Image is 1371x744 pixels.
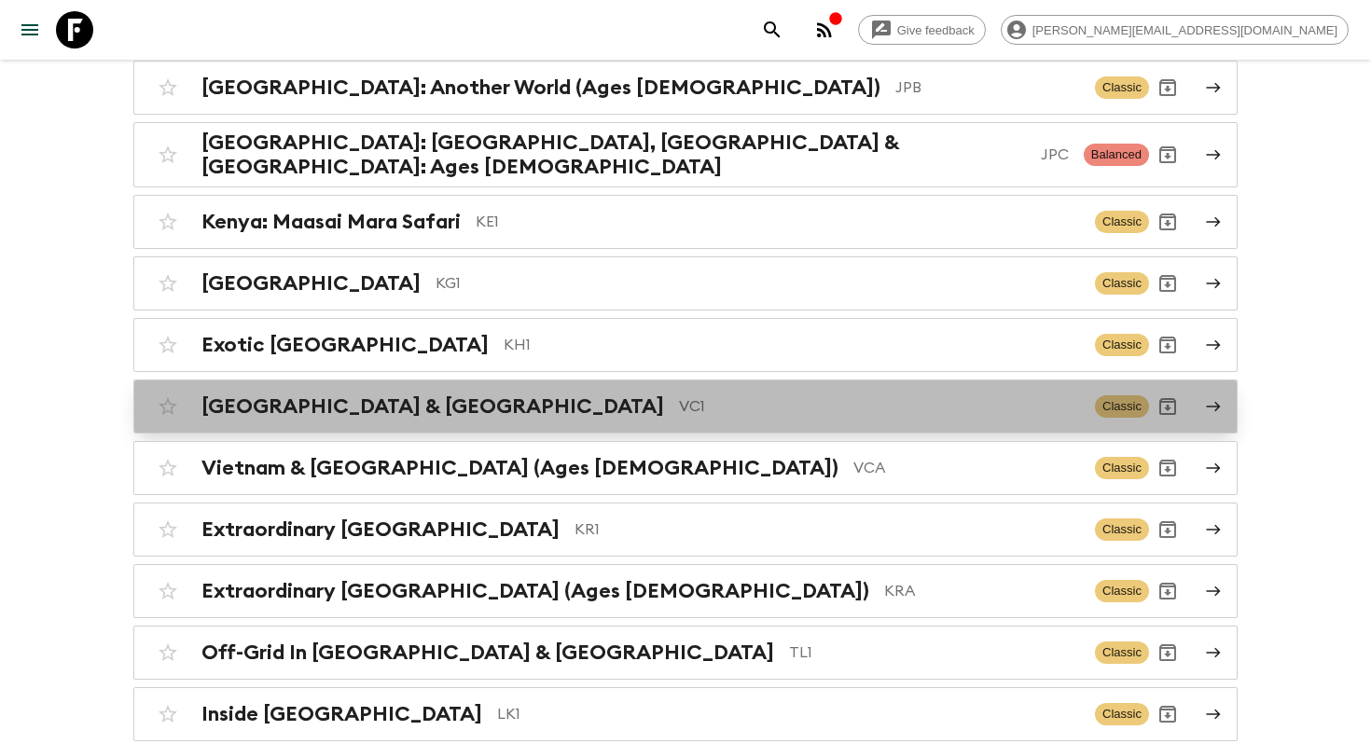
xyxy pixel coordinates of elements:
[201,271,421,296] h2: [GEOGRAPHIC_DATA]
[1149,69,1186,106] button: Archive
[201,333,489,357] h2: Exotic [GEOGRAPHIC_DATA]
[1095,457,1149,479] span: Classic
[201,517,560,542] h2: Extraordinary [GEOGRAPHIC_DATA]
[201,210,461,234] h2: Kenya: Maasai Mara Safari
[1001,15,1349,45] div: [PERSON_NAME][EMAIL_ADDRESS][DOMAIN_NAME]
[1149,136,1186,173] button: Archive
[1149,203,1186,241] button: Archive
[884,580,1080,602] p: KRA
[201,641,774,665] h2: Off-Grid In [GEOGRAPHIC_DATA] & [GEOGRAPHIC_DATA]
[201,456,838,480] h2: Vietnam & [GEOGRAPHIC_DATA] (Ages [DEMOGRAPHIC_DATA])
[887,23,985,37] span: Give feedback
[754,11,791,48] button: search adventures
[1095,334,1149,356] span: Classic
[133,256,1238,310] a: [GEOGRAPHIC_DATA]KG1ClassicArchive
[1095,395,1149,418] span: Classic
[133,503,1238,557] a: Extraordinary [GEOGRAPHIC_DATA]KR1ClassicArchive
[201,131,1026,179] h2: [GEOGRAPHIC_DATA]: [GEOGRAPHIC_DATA], [GEOGRAPHIC_DATA] & [GEOGRAPHIC_DATA]: Ages [DEMOGRAPHIC_DATA]
[1149,634,1186,671] button: Archive
[133,626,1238,680] a: Off-Grid In [GEOGRAPHIC_DATA] & [GEOGRAPHIC_DATA]TL1ClassicArchive
[1149,572,1186,610] button: Archive
[1149,388,1186,425] button: Archive
[789,641,1080,664] p: TL1
[133,195,1238,249] a: Kenya: Maasai Mara SafariKE1ClassicArchive
[201,76,880,100] h2: [GEOGRAPHIC_DATA]: Another World (Ages [DEMOGRAPHIC_DATA])
[895,76,1080,99] p: JPB
[1022,23,1348,37] span: [PERSON_NAME][EMAIL_ADDRESS][DOMAIN_NAME]
[504,334,1080,356] p: KH1
[133,379,1238,434] a: [GEOGRAPHIC_DATA] & [GEOGRAPHIC_DATA]VC1ClassicArchive
[436,272,1080,295] p: KG1
[11,11,48,48] button: menu
[133,687,1238,741] a: Inside [GEOGRAPHIC_DATA]LK1ClassicArchive
[1095,76,1149,99] span: Classic
[853,457,1080,479] p: VCA
[858,15,986,45] a: Give feedback
[575,518,1080,541] p: KR1
[133,564,1238,618] a: Extraordinary [GEOGRAPHIC_DATA] (Ages [DEMOGRAPHIC_DATA])KRAClassicArchive
[201,394,664,419] h2: [GEOGRAPHIC_DATA] & [GEOGRAPHIC_DATA]
[497,703,1080,725] p: LK1
[133,122,1238,187] a: [GEOGRAPHIC_DATA]: [GEOGRAPHIC_DATA], [GEOGRAPHIC_DATA] & [GEOGRAPHIC_DATA]: Ages [DEMOGRAPHIC_DA...
[1095,518,1149,541] span: Classic
[1084,144,1149,166] span: Balanced
[1149,449,1186,487] button: Archive
[1095,703,1149,725] span: Classic
[476,211,1080,233] p: KE1
[133,61,1238,115] a: [GEOGRAPHIC_DATA]: Another World (Ages [DEMOGRAPHIC_DATA])JPBClassicArchive
[1149,696,1186,733] button: Archive
[1095,211,1149,233] span: Classic
[133,441,1238,495] a: Vietnam & [GEOGRAPHIC_DATA] (Ages [DEMOGRAPHIC_DATA])VCAClassicArchive
[201,702,482,726] h2: Inside [GEOGRAPHIC_DATA]
[1149,326,1186,364] button: Archive
[1149,265,1186,302] button: Archive
[201,579,869,603] h2: Extraordinary [GEOGRAPHIC_DATA] (Ages [DEMOGRAPHIC_DATA])
[1041,144,1069,166] p: JPC
[1095,272,1149,295] span: Classic
[1149,511,1186,548] button: Archive
[133,318,1238,372] a: Exotic [GEOGRAPHIC_DATA]KH1ClassicArchive
[679,395,1080,418] p: VC1
[1095,580,1149,602] span: Classic
[1095,641,1149,664] span: Classic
